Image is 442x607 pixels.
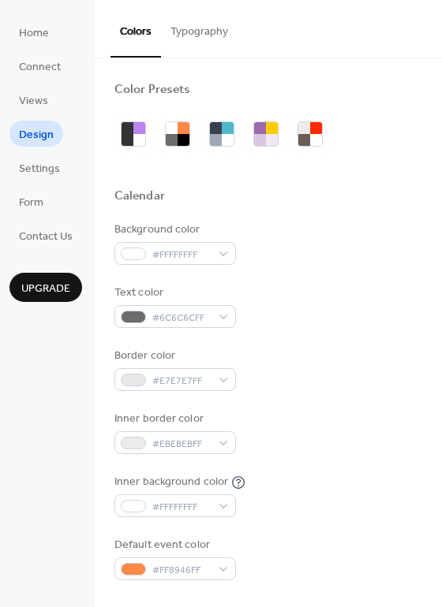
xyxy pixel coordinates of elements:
[9,155,69,181] a: Settings
[19,59,61,76] span: Connect
[21,281,70,297] span: Upgrade
[152,247,211,263] span: #FFFFFFFF
[9,188,53,214] a: Form
[9,121,63,147] a: Design
[9,222,82,248] a: Contact Us
[114,411,233,427] div: Inner border color
[19,25,49,42] span: Home
[9,19,58,45] a: Home
[114,285,233,301] div: Text color
[19,161,60,177] span: Settings
[114,348,233,364] div: Border color
[114,222,233,238] div: Background color
[152,310,211,326] span: #6C6C6CFF
[9,273,82,302] button: Upgrade
[152,562,211,579] span: #FF8946FF
[152,373,211,389] span: #E7E7E7FF
[19,127,54,143] span: Design
[114,474,228,490] div: Inner background color
[19,229,73,245] span: Contact Us
[152,436,211,452] span: #EBEBEBFF
[152,499,211,516] span: #FFFFFFFF
[114,188,165,205] div: Calendar
[9,87,58,113] a: Views
[19,195,43,211] span: Form
[114,82,190,99] div: Color Presets
[9,53,70,79] a: Connect
[114,537,233,553] div: Default event color
[19,93,48,110] span: Views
